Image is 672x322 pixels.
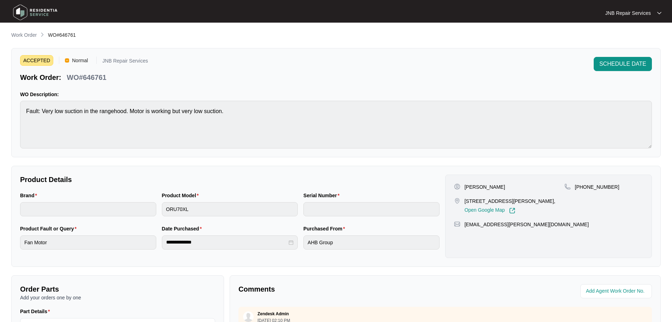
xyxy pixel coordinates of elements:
[10,31,38,39] a: Work Order
[243,311,254,322] img: user.svg
[594,57,652,71] button: SCHEDULE DATE
[20,175,440,185] p: Product Details
[20,308,53,315] label: Part Details
[166,239,287,246] input: Date Purchased
[69,55,91,66] span: Normal
[20,284,215,294] p: Order Parts
[465,207,515,214] a: Open Google Map
[454,198,460,204] img: map-pin
[48,32,76,38] span: WO#646761
[20,202,156,216] input: Brand
[102,58,148,66] p: JNB Repair Services
[454,221,460,227] img: map-pin
[465,183,505,191] p: [PERSON_NAME]
[465,198,556,205] p: [STREET_ADDRESS][PERSON_NAME],
[20,91,652,98] p: WO Description:
[303,225,348,232] label: Purchased From
[65,58,69,63] img: Vercel Logo
[303,235,440,250] input: Purchased From
[162,202,298,216] input: Product Model
[605,10,651,17] p: JNB Repair Services
[20,235,156,250] input: Product Fault or Query
[258,311,289,317] p: Zendesk Admin
[20,192,40,199] label: Brand
[509,207,515,214] img: Link-External
[11,2,60,23] img: residentia service logo
[564,183,571,190] img: map-pin
[454,183,460,190] img: user-pin
[11,31,37,39] p: Work Order
[162,225,205,232] label: Date Purchased
[20,225,79,232] label: Product Fault or Query
[20,101,652,148] textarea: Fault: Very low suction in the rangehood. Motor is working but very low suction.
[20,294,215,301] p: Add your orders one by one
[575,183,619,191] p: [PHONE_NUMBER]
[40,32,45,37] img: chevron-right
[599,60,646,68] span: SCHEDULE DATE
[238,284,440,294] p: Comments
[586,287,648,295] input: Add Agent Work Order No.
[303,192,342,199] label: Serial Number
[20,72,61,82] p: Work Order:
[303,202,440,216] input: Serial Number
[20,55,53,66] span: ACCEPTED
[657,11,661,15] img: dropdown arrow
[67,72,106,82] p: WO#646761
[162,192,202,199] label: Product Model
[465,221,589,228] p: [EMAIL_ADDRESS][PERSON_NAME][DOMAIN_NAME]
